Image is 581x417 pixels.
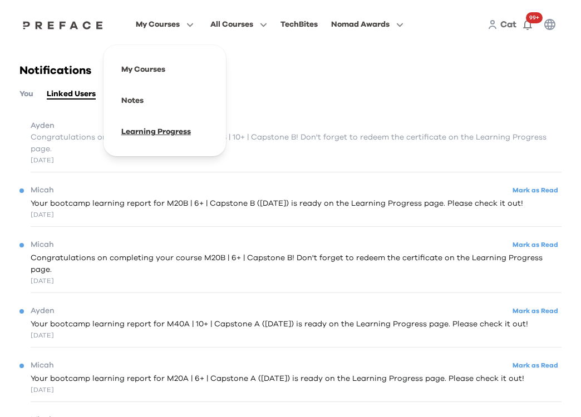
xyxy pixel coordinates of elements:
[31,210,523,220] div: [DATE]
[121,128,191,136] a: Learning Progress
[136,18,180,31] span: My Courses
[31,198,523,210] span: Your bootcamp learning report for M20B | 6+ | Capstone B ([DATE]) is ready on the Learning Progre...
[31,373,524,385] span: Your bootcamp learning report for M20A | 6+ | Capstone A ([DATE]) is ready on the Learning Progre...
[31,132,562,155] span: Congratulations on completing your course M40B | 10+ | Capstone B! Don't forget to redeem the cer...
[500,18,516,31] a: Cat
[509,358,562,373] button: Mark as Read
[132,17,197,32] button: My Courses
[31,330,528,340] div: [DATE]
[331,18,390,31] span: Nomad Awards
[31,185,54,196] span: Micah
[31,319,528,330] span: Your bootcamp learning report for M40A | 10+ | Capstone A ([DATE]) is ready on the Learning Progr...
[31,239,54,251] span: Micah
[19,65,91,76] span: Notifications
[500,20,516,29] span: Cat
[20,20,106,29] a: Preface Logo
[509,237,562,252] button: Mark as Read
[31,360,54,371] span: Micah
[207,17,270,32] button: All Courses
[121,66,165,73] a: My Courses
[31,385,524,395] div: [DATE]
[210,18,253,31] span: All Courses
[31,155,562,165] div: [DATE]
[31,305,55,317] span: Ayden
[516,13,539,36] button: 99+
[280,18,318,31] div: TechBites
[31,252,562,276] span: Congratulations on completing your course M20B | 6+ | Capstone B! Don't forget to redeem the cert...
[31,120,55,132] span: Ayden
[121,97,144,105] a: Notes
[328,17,407,32] button: Nomad Awards
[509,304,562,319] button: Mark as Read
[20,21,106,29] img: Preface Logo
[526,12,543,23] span: 99+
[19,88,33,100] button: You
[509,183,562,198] button: Mark as Read
[47,88,96,100] button: Linked Users
[31,276,562,286] div: [DATE]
